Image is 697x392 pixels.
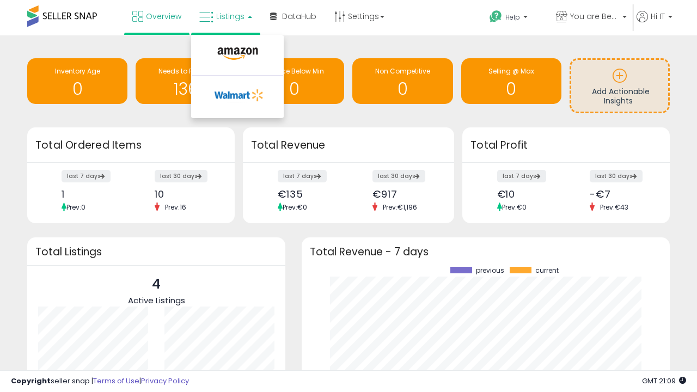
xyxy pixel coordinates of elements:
label: last 30 days [590,170,643,182]
h1: 0 [467,80,556,98]
span: previous [476,267,504,274]
span: BB Price Below Min [264,66,324,76]
div: seller snap | | [11,376,189,387]
i: Get Help [489,10,503,23]
label: last 30 days [372,170,425,182]
div: -€7 [590,188,651,200]
span: Prev: €0 [283,203,307,212]
h1: 0 [358,80,447,98]
h1: 136 [141,80,230,98]
div: €135 [278,188,340,200]
label: last 7 days [278,170,327,182]
label: last 7 days [497,170,546,182]
a: Terms of Use [93,376,139,386]
span: Overview [146,11,181,22]
label: last 30 days [155,170,207,182]
a: BB Price Below Min 0 [244,58,344,104]
h3: Total Revenue [251,138,446,153]
span: Non Competitive [375,66,430,76]
span: Prev: €0 [502,203,527,212]
span: Hi IT [651,11,665,22]
h3: Total Listings [35,248,277,256]
div: 1 [62,188,123,200]
a: Non Competitive 0 [352,58,453,104]
a: Needs to Reprice 136 [136,58,236,104]
span: Prev: 16 [160,203,192,212]
a: Privacy Policy [141,376,189,386]
span: Needs to Reprice [158,66,213,76]
a: Hi IT [637,11,672,35]
span: Inventory Age [55,66,100,76]
h1: 0 [33,80,122,98]
a: Help [481,2,546,35]
a: Add Actionable Insights [571,60,668,112]
span: current [535,267,559,274]
div: €10 [497,188,558,200]
h3: Total Revenue - 7 days [310,248,662,256]
a: Selling @ Max 0 [461,58,561,104]
span: 2025-09-14 21:09 GMT [642,376,686,386]
h1: 0 [249,80,339,98]
span: Help [505,13,520,22]
div: 10 [155,188,216,200]
span: Prev: €1,196 [377,203,423,212]
strong: Copyright [11,376,51,386]
h3: Total Ordered Items [35,138,227,153]
span: Selling @ Max [488,66,534,76]
span: Add Actionable Insights [592,86,650,107]
span: Listings [216,11,244,22]
span: Prev: €43 [595,203,634,212]
h3: Total Profit [470,138,662,153]
span: Active Listings [128,295,185,306]
a: Inventory Age 0 [27,58,127,104]
label: last 7 days [62,170,111,182]
span: Prev: 0 [66,203,85,212]
span: DataHub [282,11,316,22]
p: 4 [128,274,185,295]
span: You are Beautiful (IT) [570,11,619,22]
div: €917 [372,188,435,200]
